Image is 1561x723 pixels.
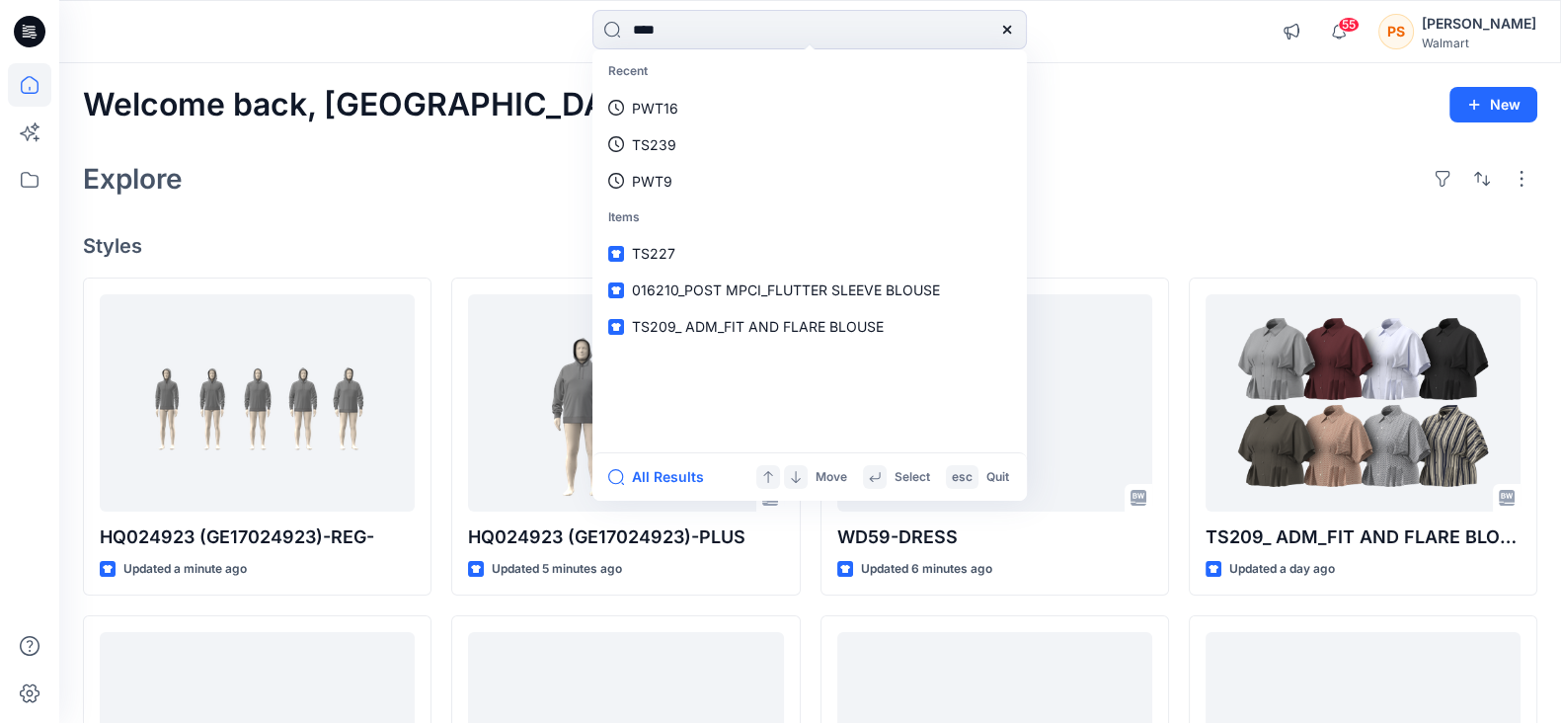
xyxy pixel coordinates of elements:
[816,467,847,488] p: Move
[468,294,783,512] a: HQ024923 (GE17024923)-PLUS
[83,234,1537,258] h4: Styles
[596,53,1023,90] p: Recent
[100,294,415,512] a: HQ024923 (GE17024923)-REG-
[100,523,415,551] p: HQ024923 (GE17024923)-REG-
[1206,523,1521,551] p: TS209_ ADM_FIT AND FLARE BLOUSE
[632,245,675,262] span: TS227
[632,171,672,192] p: PWT9
[83,163,183,195] h2: Explore
[632,134,676,155] p: TS239
[83,87,656,123] h2: Welcome back, [GEOGRAPHIC_DATA]
[596,200,1023,236] p: Items
[1338,17,1360,33] span: 55
[596,90,1023,126] a: PWT16
[1378,14,1414,49] div: PS
[895,467,930,488] p: Select
[596,272,1023,308] a: 016210_POST MPCI_FLUTTER SLEEVE BLOUSE
[837,523,1152,551] p: WD59-DRESS
[861,559,992,580] p: Updated 6 minutes ago
[1206,294,1521,512] a: TS209_ ADM_FIT AND FLARE BLOUSE
[596,163,1023,200] a: PWT9
[468,523,783,551] p: HQ024923 (GE17024923)-PLUS
[123,559,247,580] p: Updated a minute ago
[632,281,940,298] span: 016210_POST MPCI_FLUTTER SLEEVE BLOUSE
[1422,12,1536,36] div: [PERSON_NAME]
[986,467,1009,488] p: Quit
[596,126,1023,163] a: TS239
[596,308,1023,345] a: TS209_ ADM_FIT AND FLARE BLOUSE
[632,98,678,119] p: PWT16
[632,318,884,335] span: TS209_ ADM_FIT AND FLARE BLOUSE
[1449,87,1537,122] button: New
[492,559,622,580] p: Updated 5 minutes ago
[608,465,717,489] button: All Results
[1422,36,1536,50] div: Walmart
[596,235,1023,272] a: TS227
[952,467,973,488] p: esc
[1229,559,1335,580] p: Updated a day ago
